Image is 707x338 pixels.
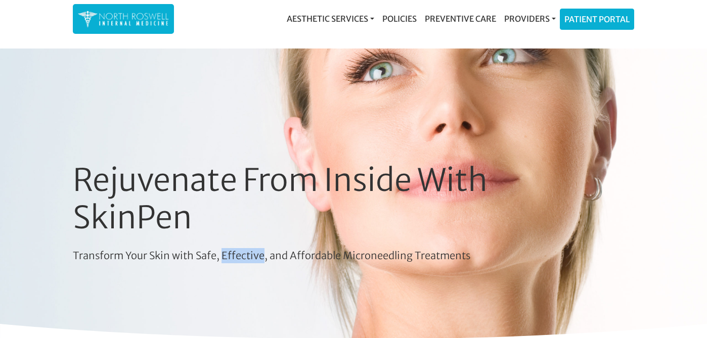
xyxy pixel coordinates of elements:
a: Providers [500,9,560,29]
p: Transform Your Skin with Safe, Effective, and Affordable Microneedling Treatments [73,248,593,263]
a: Policies [378,9,421,29]
a: Patient Portal [560,9,634,29]
a: Preventive Care [421,9,500,29]
a: Aesthetic Services [283,9,378,29]
h1: Rejuvenate From Inside With SkinPen [73,162,593,236]
img: North Roswell Internal Medicine [78,9,169,29]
